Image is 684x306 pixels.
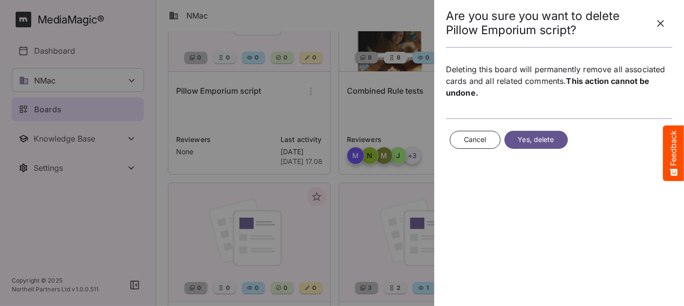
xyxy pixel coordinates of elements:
h2: Are you sure you want to delete Pillow Emporium script? [446,9,649,38]
button: Feedback [663,125,684,181]
span: Yes, delete [518,134,554,146]
p: Deleting this board will permanently remove all associated cards and all related comments. [446,63,672,99]
button: Cancel [450,131,501,149]
button: Yes, delete [504,131,568,149]
span: Cancel [464,134,486,146]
